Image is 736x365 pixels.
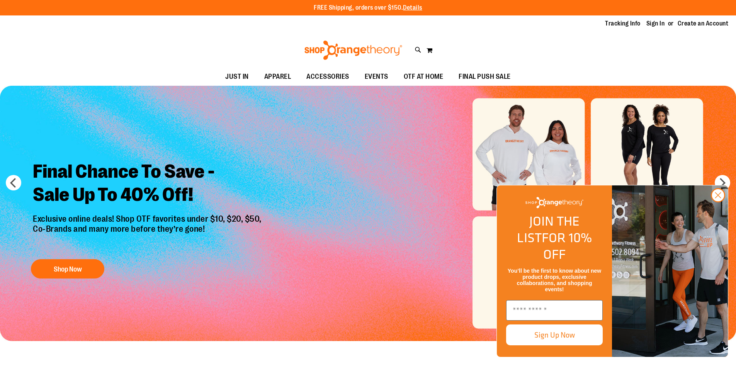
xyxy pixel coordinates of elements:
div: FLYOUT Form [489,177,736,365]
span: FOR 10% OFF [542,228,592,264]
img: Shop Orangetheory [525,197,583,208]
a: Create an Account [678,19,729,28]
img: Shop Orangetheory [303,41,403,60]
button: next [715,175,730,190]
input: Enter email [506,300,603,321]
span: JOIN THE LIST [517,211,580,247]
a: EVENTS [357,68,396,86]
button: Close dialog [711,188,725,202]
span: ACCESSORIES [306,68,349,85]
p: Exclusive online deals! Shop OTF favorites under $10, $20, $50, Co-Brands and many more before th... [27,214,269,252]
a: Details [403,4,422,11]
a: Sign In [646,19,665,28]
span: OTF AT HOME [404,68,444,85]
button: Shop Now [31,259,104,278]
a: OTF AT HOME [396,68,451,86]
a: Tracking Info [605,19,641,28]
button: prev [6,175,21,190]
a: Final Chance To Save -Sale Up To 40% Off! Exclusive online deals! Shop OTF favorites under $10, $... [27,154,269,283]
span: JUST IN [225,68,249,85]
span: APPAREL [264,68,291,85]
span: EVENTS [365,68,388,85]
span: You’ll be the first to know about new product drops, exclusive collaborations, and shopping events! [508,268,601,292]
a: APPAREL [257,68,299,86]
a: ACCESSORIES [299,68,357,86]
h2: Final Chance To Save - Sale Up To 40% Off! [27,154,269,214]
img: Shop Orangtheory [612,185,728,357]
button: Sign Up Now [506,324,603,345]
span: FINAL PUSH SALE [459,68,511,85]
p: FREE Shipping, orders over $150. [314,3,422,12]
a: JUST IN [218,68,257,86]
a: FINAL PUSH SALE [451,68,518,86]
